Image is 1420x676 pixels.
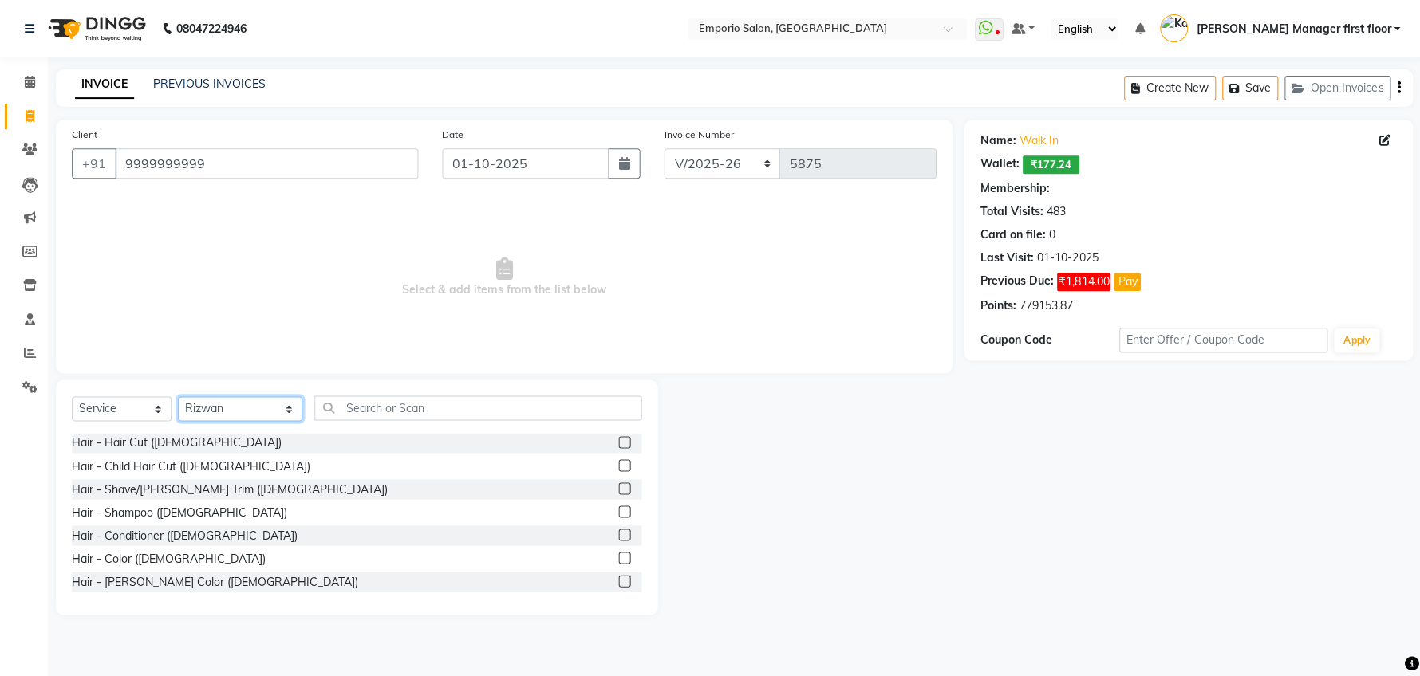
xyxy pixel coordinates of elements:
[72,128,97,142] label: Client
[72,504,287,521] div: Hair - Shampoo ([DEMOGRAPHIC_DATA])
[1221,76,1277,100] button: Save
[980,250,1033,266] div: Last Visit:
[1123,76,1215,100] button: Create New
[1333,328,1379,352] button: Apply
[72,458,310,474] div: Hair - Child Hair Cut ([DEMOGRAPHIC_DATA])
[153,77,266,91] a: PREVIOUS INVOICES
[1019,132,1058,149] a: Walk In
[1118,328,1327,352] input: Enter Offer / Coupon Code
[72,550,266,567] div: Hair - Color ([DEMOGRAPHIC_DATA])
[1019,297,1072,314] div: 779153.87
[664,128,733,142] label: Invoice Number
[1159,14,1187,42] img: Kanika Manager first floor
[72,481,388,497] div: Hair - Shave/[PERSON_NAME] Trim ([DEMOGRAPHIC_DATA])
[176,6,246,51] b: 08047224946
[1046,203,1065,220] div: 483
[980,132,1016,149] div: Name:
[980,155,1019,174] div: Wallet:
[115,148,418,179] input: Search by Name/Mobile/Email/Code
[1284,76,1390,100] button: Open Invoices
[1056,273,1110,291] span: ₹1,814.00
[980,180,1049,197] div: Membership:
[1048,226,1055,243] div: 0
[980,203,1043,220] div: Total Visits:
[1195,21,1390,37] span: [PERSON_NAME] Manager first floor
[41,6,150,51] img: logo
[75,70,134,99] a: INVOICE
[442,128,463,142] label: Date
[314,395,641,420] input: Search or Scan
[72,573,358,590] div: Hair - [PERSON_NAME] Color ([DEMOGRAPHIC_DATA])
[980,226,1045,243] div: Card on file:
[1022,155,1079,174] span: ₹177.24
[72,434,282,451] div: Hair - Hair Cut ([DEMOGRAPHIC_DATA])
[980,297,1016,314] div: Points:
[980,273,1053,291] div: Previous Due:
[980,332,1118,348] div: Coupon Code
[1113,273,1140,291] button: Pay
[1036,250,1097,266] div: 01-10-2025
[72,527,298,544] div: Hair - Conditioner ([DEMOGRAPHIC_DATA])
[72,198,936,357] span: Select & add items from the list below
[72,148,116,179] button: +91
